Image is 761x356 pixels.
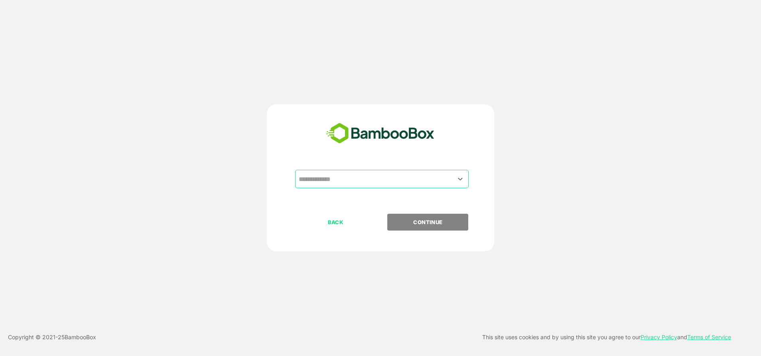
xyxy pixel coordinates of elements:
img: bamboobox [322,120,439,147]
a: Privacy Policy [641,334,677,340]
p: This site uses cookies and by using this site you agree to our and [482,332,731,342]
button: Open [455,173,466,184]
button: BACK [295,214,376,231]
p: CONTINUE [388,218,468,227]
p: Copyright © 2021- 25 BambooBox [8,332,96,342]
a: Terms of Service [687,334,731,340]
p: BACK [296,218,376,227]
button: CONTINUE [387,214,468,231]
